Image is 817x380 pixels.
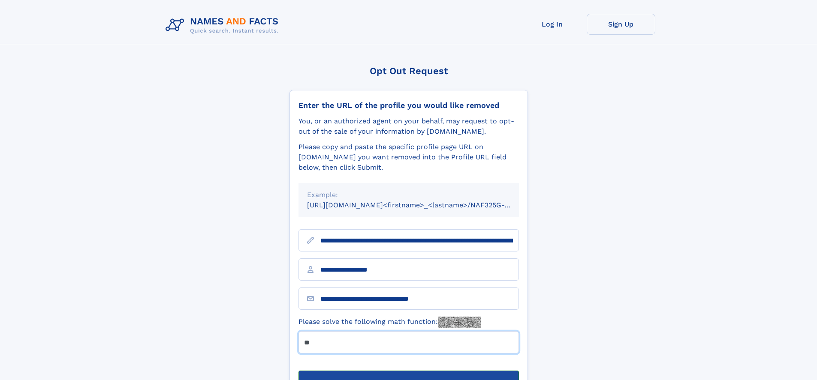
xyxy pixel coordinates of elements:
[298,142,519,173] div: Please copy and paste the specific profile page URL on [DOMAIN_NAME] you want removed into the Pr...
[587,14,655,35] a: Sign Up
[307,201,535,209] small: [URL][DOMAIN_NAME]<firstname>_<lastname>/NAF325G-xxxxxxxx
[298,116,519,137] div: You, or an authorized agent on your behalf, may request to opt-out of the sale of your informatio...
[518,14,587,35] a: Log In
[162,14,286,37] img: Logo Names and Facts
[298,317,481,328] label: Please solve the following math function:
[307,190,510,200] div: Example:
[298,101,519,110] div: Enter the URL of the profile you would like removed
[289,66,528,76] div: Opt Out Request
